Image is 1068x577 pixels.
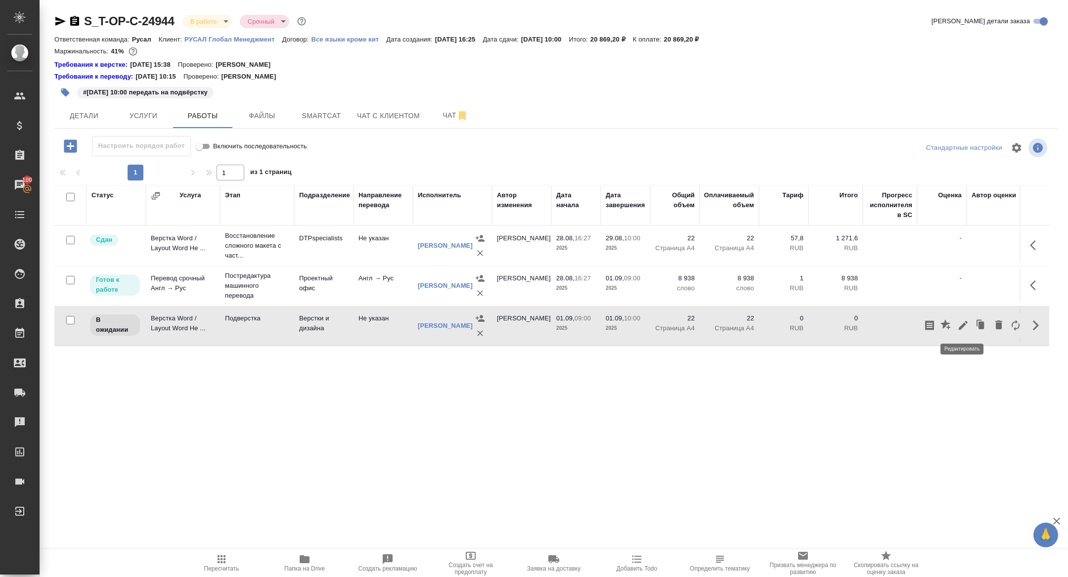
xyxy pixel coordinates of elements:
div: Нажми, чтобы открыть папку с инструкцией [54,72,135,82]
td: [PERSON_NAME] [492,309,551,343]
button: Здесь прячутся важные кнопки [1024,233,1048,257]
a: [PERSON_NAME] [418,242,473,249]
p: РУСАЛ Глобал Менеджмент [184,36,282,43]
span: Включить последовательность [213,141,307,151]
td: DTPspecialists [294,228,354,263]
div: Оценка [938,190,962,200]
p: 01.09, [556,314,575,322]
p: 28.08, [556,274,575,282]
p: 2025 [556,243,596,253]
div: Итого [840,190,858,200]
p: 16:27 [575,274,591,282]
p: 0 [813,313,858,323]
button: Удалить [473,246,488,261]
span: Заявка на доставку [527,565,580,572]
p: 22 [705,313,754,323]
span: Настроить таблицу [1005,136,1028,160]
p: 16:27 [575,234,591,242]
p: Маржинальность: [54,47,111,55]
button: Добавить тэг [54,82,76,103]
span: [PERSON_NAME] детали заказа [932,16,1030,26]
td: Не указан [354,309,413,343]
button: Скопировать ссылку для ЯМессенджера [54,15,66,27]
p: Русал [132,36,159,43]
span: Призвать менеджера по развитию [767,562,839,576]
div: Автор оценки [972,190,1016,200]
div: Общий объем [655,190,695,210]
span: Папка на Drive [284,565,325,572]
span: Определить тематику [690,565,750,572]
td: Верстка Word / Layout Word Не ... [146,309,220,343]
button: Назначить [473,231,488,246]
span: 🙏 [1037,525,1054,545]
p: 10:00 [624,234,640,242]
p: 2025 [606,323,645,333]
span: Создать рекламацию [358,565,417,572]
p: 10:00 [624,314,640,322]
p: [DATE] 15:38 [130,60,178,70]
div: Направление перевода [358,190,408,210]
p: Дата создания: [386,36,435,43]
button: Срочный [245,17,277,26]
button: Сгруппировать [151,191,161,201]
p: 2025 [606,243,645,253]
span: Детали [60,110,108,122]
button: Папка на Drive [263,549,346,577]
button: Добавить оценку [938,313,955,337]
p: 01.09, [606,314,624,322]
div: Тариф [782,190,803,200]
div: Автор изменения [497,190,546,210]
p: слово [655,283,695,293]
div: Нажми, чтобы открыть папку с инструкцией [54,60,130,70]
p: 09:00 [575,314,591,322]
button: Удалить [473,326,488,341]
p: 57,8 [764,233,803,243]
p: [DATE] 10:15 [135,72,183,82]
p: Страница А4 [655,243,695,253]
p: Договор: [282,36,311,43]
p: Ответственная команда: [54,36,132,43]
p: RUB [764,323,803,333]
p: 09:00 [624,274,640,282]
p: Проверено: [178,60,216,70]
div: Менеджер проверил работу исполнителя, передает ее на следующий этап [89,233,141,247]
div: Дата завершения [606,190,645,210]
button: Скопировать ссылку [69,15,81,27]
p: 8 938 [705,273,754,283]
a: 100 [2,173,37,197]
p: RUB [764,243,803,253]
p: Страница А4 [705,323,754,333]
div: В работе [182,15,232,28]
button: Здесь прячутся важные кнопки [1024,273,1048,297]
p: 1 [764,273,803,283]
p: 22 [655,233,695,243]
p: #[DATE] 10:00 передать на подвёрстку [83,88,208,97]
p: Все языки кроме кит [311,36,386,43]
p: RUB [813,283,858,293]
p: Проверено: [183,72,222,82]
button: Заменить [1007,313,1024,337]
div: Дата начала [556,190,596,210]
p: 0 [764,313,803,323]
p: 22 [655,313,695,323]
span: Скопировать ссылку на оценку заказа [850,562,922,576]
p: [DATE] 10:00 [521,36,569,43]
td: [PERSON_NAME] [492,228,551,263]
p: RUB [813,323,858,333]
button: Назначить [473,271,488,286]
a: Требования к переводу: [54,72,135,82]
p: 28.08, [556,234,575,242]
p: 22 [705,233,754,243]
p: 2025 [556,323,596,333]
button: Пересчитать [180,549,263,577]
span: 01.09.2025 10:00 передать на подвёрстку [76,88,215,96]
td: Перевод срочный Англ → Рус [146,268,220,303]
p: Готов к работе [96,275,134,295]
p: [DATE] 16:25 [435,36,483,43]
button: В работе [187,17,220,26]
p: 2025 [606,283,645,293]
td: Не указан [354,228,413,263]
p: Постредактура машинного перевода [225,271,289,301]
span: Чат с клиентом [357,110,420,122]
button: Удалить [990,313,1007,337]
